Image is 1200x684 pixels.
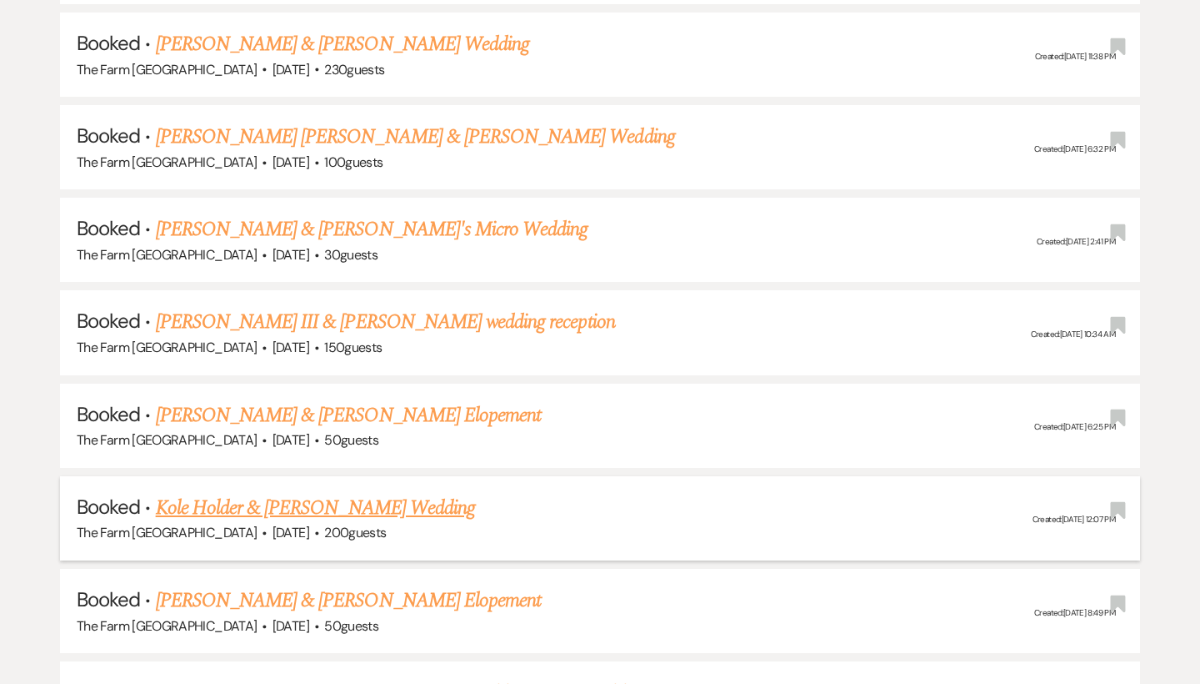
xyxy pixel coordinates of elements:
span: Booked [77,215,140,241]
span: [DATE] [272,61,309,78]
span: [DATE] [272,431,309,449]
span: 100 guests [324,153,382,171]
span: 30 guests [324,246,377,264]
span: Created: [DATE] 6:32 PM [1034,143,1115,154]
a: [PERSON_NAME] III & [PERSON_NAME] wedding reception [156,307,615,337]
span: 230 guests [324,61,384,78]
span: Booked [77,30,140,56]
span: 150 guests [324,339,382,356]
a: [PERSON_NAME] & [PERSON_NAME] Elopement [156,400,542,430]
a: [PERSON_NAME] [PERSON_NAME] & [PERSON_NAME] Wedding [156,122,675,152]
span: 200 guests [324,524,386,541]
span: Booked [77,401,140,427]
span: Created: [DATE] 12:07 PM [1032,515,1115,526]
span: The Farm [GEOGRAPHIC_DATA] [77,339,257,356]
span: Created: [DATE] 6:25 PM [1034,421,1115,432]
span: The Farm [GEOGRAPHIC_DATA] [77,153,257,171]
a: [PERSON_NAME] & [PERSON_NAME] Wedding [156,29,529,59]
span: Created: [DATE] 10:34 AM [1031,329,1115,339]
span: The Farm [GEOGRAPHIC_DATA] [77,524,257,541]
span: 50 guests [324,617,378,635]
span: Created: [DATE] 8:49 PM [1034,607,1115,618]
a: [PERSON_NAME] & [PERSON_NAME]'s Micro Wedding [156,214,588,244]
span: The Farm [GEOGRAPHIC_DATA] [77,246,257,264]
span: [DATE] [272,339,309,356]
span: Booked [77,123,140,148]
span: [DATE] [272,524,309,541]
span: Booked [77,494,140,520]
span: The Farm [GEOGRAPHIC_DATA] [77,431,257,449]
span: [DATE] [272,246,309,264]
span: [DATE] [272,153,309,171]
span: Booked [77,308,140,334]
span: Booked [77,586,140,612]
span: Created: [DATE] 2:41 PM [1037,236,1115,247]
a: [PERSON_NAME] & [PERSON_NAME] Elopement [156,586,542,616]
span: [DATE] [272,617,309,635]
span: The Farm [GEOGRAPHIC_DATA] [77,61,257,78]
a: Kole Holder & [PERSON_NAME] Wedding [156,493,475,523]
span: Created: [DATE] 11:38 PM [1035,51,1115,62]
span: The Farm [GEOGRAPHIC_DATA] [77,617,257,635]
span: 50 guests [324,431,378,449]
